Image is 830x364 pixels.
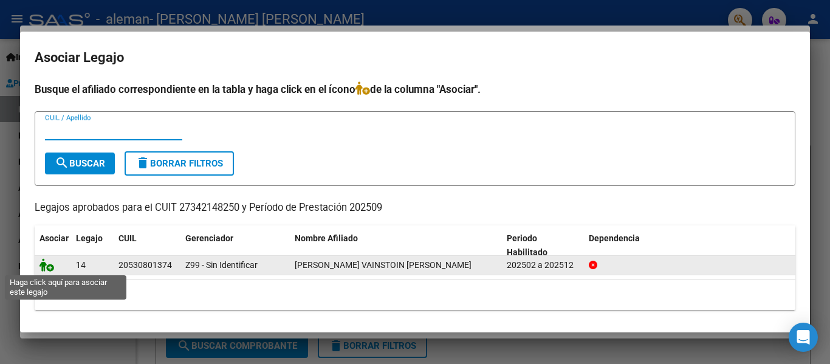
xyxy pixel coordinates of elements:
datatable-header-cell: Nombre Afiliado [290,225,502,266]
div: 1 registros [35,280,795,310]
span: Gerenciador [185,233,233,243]
span: Z99 - Sin Identificar [185,260,258,270]
datatable-header-cell: Gerenciador [180,225,290,266]
datatable-header-cell: Asociar [35,225,71,266]
datatable-header-cell: Periodo Habilitado [502,225,584,266]
mat-icon: delete [135,156,150,170]
span: Nombre Afiliado [295,233,358,243]
span: Dependencia [589,233,640,243]
span: Legajo [76,233,103,243]
button: Buscar [45,153,115,174]
datatable-header-cell: Legajo [71,225,114,266]
mat-icon: search [55,156,69,170]
h4: Busque el afiliado correspondiente en la tabla y haga click en el ícono de la columna "Asociar". [35,81,795,97]
button: Borrar Filtros [125,151,234,176]
span: Periodo Habilitado [507,233,547,257]
span: Buscar [55,158,105,169]
span: 14 [76,260,86,270]
span: MALASPINA VAINSTOIN GIOVANNI [295,260,472,270]
div: 202502 a 202512 [507,258,579,272]
span: Asociar [39,233,69,243]
span: Borrar Filtros [135,158,223,169]
span: CUIL [118,233,137,243]
datatable-header-cell: Dependencia [584,225,796,266]
h2: Asociar Legajo [35,46,795,69]
div: 20530801374 [118,258,172,272]
datatable-header-cell: CUIL [114,225,180,266]
p: Legajos aprobados para el CUIT 27342148250 y Período de Prestación 202509 [35,201,795,216]
div: Open Intercom Messenger [789,323,818,352]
